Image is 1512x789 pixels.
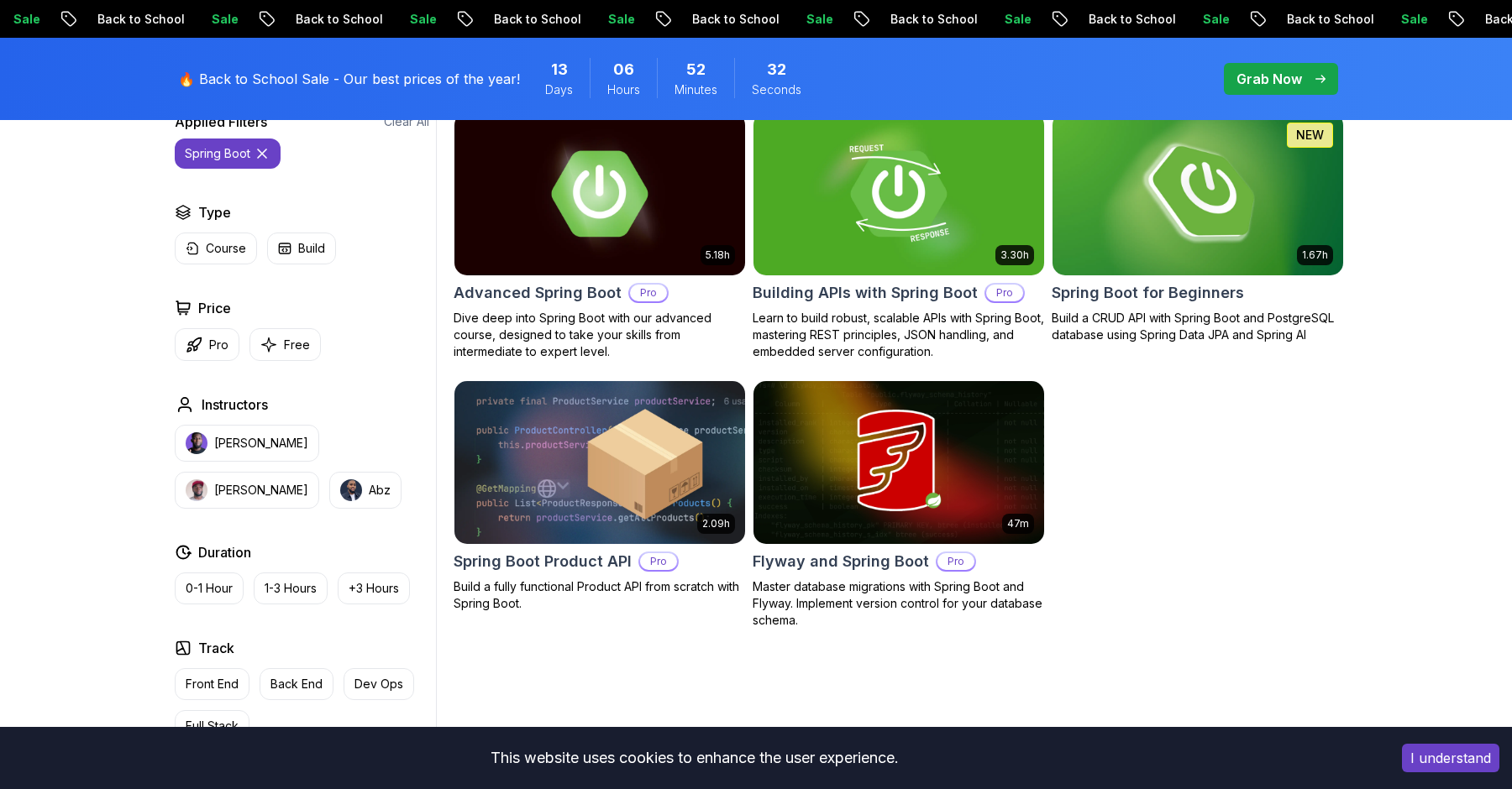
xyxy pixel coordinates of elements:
span: Days [545,81,573,98]
h2: Building APIs with Spring Boot [753,281,978,305]
p: 1.67h [1302,248,1328,262]
button: instructor img[PERSON_NAME] [175,472,319,509]
button: Course [175,233,257,264]
button: +3 Hours [338,572,410,604]
a: Spring Boot Product API card2.09hSpring Boot Product APIProBuild a fully functional Product API f... [454,380,746,612]
p: Back to School [281,11,396,28]
p: Build a fully functional Product API from scratch with Spring Boot. [454,578,746,612]
p: 5.18h [706,248,730,262]
img: instructor img [186,479,207,501]
img: Building APIs with Spring Boot card [753,112,1044,275]
p: Build a CRUD API with Spring Boot and PostgreSQL database using Spring Data JPA and Spring AI [1052,310,1344,343]
p: Back to School [1273,11,1387,28]
h2: Instructors [202,394,268,415]
div: This website uses cookies to enhance the user experience. [13,739,1377,776]
p: Front End [186,676,239,692]
p: 1-3 Hours [265,580,317,597]
h2: Type [198,202,231,222]
button: Free [249,328,321,361]
a: Building APIs with Spring Boot card3.30hBuilding APIs with Spring BootProLearn to build robust, s... [753,112,1045,360]
p: Master database migrations with Spring Boot and Flyway. Implement version control for your databa... [753,578,1045,629]
p: Pro [640,553,677,570]
p: Pro [630,285,667,301]
p: Abz [369,482,391,499]
p: spring boot [185,145,250,162]
p: Back to School [480,11,594,28]
span: 52 Minutes [686,58,706,81]
p: Pro [937,553,974,570]
p: Pro [986,285,1023,301]
span: Seconds [752,81,801,98]
p: Build [298,240,325,257]
button: Back End [260,668,333,700]
button: 0-1 Hour [175,572,244,604]
p: Full Stack [186,718,239,734]
h2: Price [198,298,231,318]
h2: Spring Boot Product API [454,550,632,573]
p: Free [284,337,310,353]
p: Sale [1387,11,1441,28]
button: Dev Ops [344,668,414,700]
p: 47m [1007,517,1029,530]
img: instructor img [340,479,362,501]
p: Sale [197,11,251,28]
h2: Advanced Spring Boot [454,281,622,305]
p: Back to School [1074,11,1189,28]
span: Minutes [675,81,717,98]
span: 13 Days [551,58,568,81]
p: [PERSON_NAME] [214,435,308,452]
button: spring boot [175,138,281,169]
p: NEW [1296,127,1324,144]
p: 0-1 Hour [186,580,233,597]
h2: Spring Boot for Beginners [1052,281,1244,305]
p: [PERSON_NAME] [214,482,308,499]
p: Grab Now [1236,69,1302,89]
span: 32 Seconds [767,58,786,81]
img: Spring Boot for Beginners card [1045,108,1350,279]
p: Back End [270,676,323,692]
p: Back to School [83,11,197,28]
p: Sale [594,11,648,28]
p: Dev Ops [354,676,403,692]
button: instructor imgAbz [329,472,402,509]
button: Build [267,233,336,264]
button: Front End [175,668,249,700]
p: Dive deep into Spring Boot with our advanced course, designed to take your skills from intermedia... [454,310,746,360]
p: Back to School [678,11,792,28]
p: Pro [209,337,228,353]
img: Flyway and Spring Boot card [753,381,1044,544]
p: 🔥 Back to School Sale - Our best prices of the year! [178,69,520,89]
button: Pro [175,328,239,361]
h2: Track [198,638,234,658]
button: Clear All [384,113,429,130]
p: 2.09h [702,517,730,530]
a: Flyway and Spring Boot card47mFlyway and Spring BootProMaster database migrations with Spring Boo... [753,380,1045,629]
button: Accept cookies [1402,744,1499,772]
p: Back to School [876,11,990,28]
p: Sale [792,11,846,28]
span: Hours [607,81,640,98]
p: Course [206,240,246,257]
p: +3 Hours [349,580,399,597]
p: Sale [1189,11,1242,28]
h2: Applied Filters [175,112,267,132]
h2: Duration [198,542,251,562]
p: Sale [396,11,449,28]
img: Advanced Spring Boot card [454,112,745,275]
img: Spring Boot Product API card [454,381,745,544]
span: 6 Hours [613,58,634,81]
img: instructor img [186,432,207,454]
p: Sale [990,11,1044,28]
button: instructor img[PERSON_NAME] [175,425,319,462]
p: 3.30h [1000,248,1029,262]
p: Learn to build robust, scalable APIs with Spring Boot, mastering REST principles, JSON handling, ... [753,310,1045,360]
button: 1-3 Hours [254,572,328,604]
h2: Flyway and Spring Boot [753,550,929,573]
a: Spring Boot for Beginners card1.67hNEWSpring Boot for BeginnersBuild a CRUD API with Spring Boot ... [1052,112,1344,343]
button: Full Stack [175,710,249,742]
a: Advanced Spring Boot card5.18hAdvanced Spring BootProDive deep into Spring Boot with our advanced... [454,112,746,360]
